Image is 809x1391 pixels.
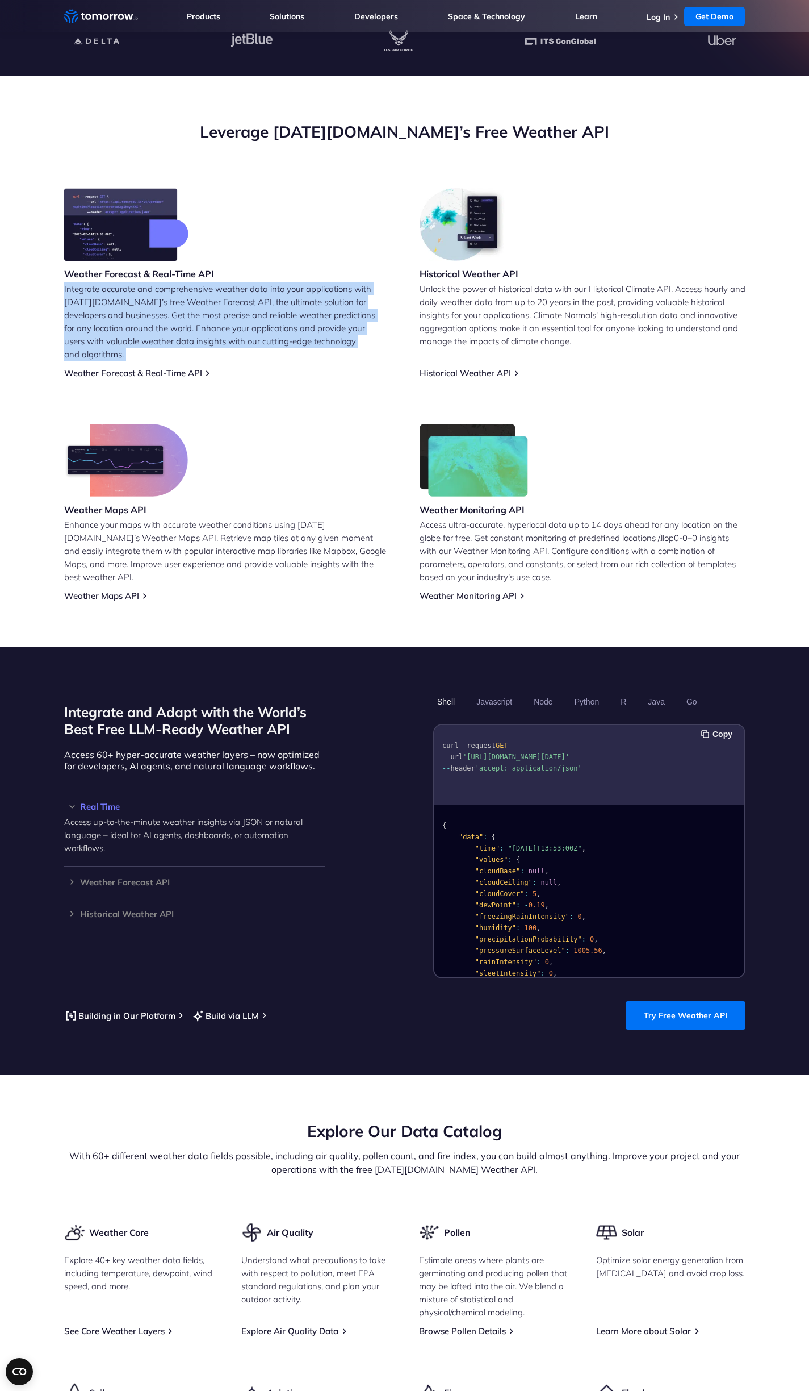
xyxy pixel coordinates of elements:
span: url [450,753,463,761]
p: Access ultra-accurate, hyperlocal data up to 14 days ahead for any location on the globe for free... [420,518,745,584]
h2: Explore Our Data Catalog [64,1121,745,1142]
h3: Weather Forecast & Real-Time API [64,268,214,280]
span: : [565,947,569,955]
span: "cloudCeiling" [475,878,532,886]
a: Weather Forecast & Real-Time API [64,368,202,378]
span: curl [442,742,459,749]
span: "rainIntensity" [475,958,536,966]
span: 5 [532,890,536,898]
h3: Pollen [444,1226,471,1239]
span: "[DATE]T13:53:00Z" [508,844,581,852]
button: Go [682,692,701,711]
span: 1005.56 [573,947,602,955]
a: Weather Maps API [64,590,139,601]
h3: Historical Weather API [64,910,325,918]
a: Log In [647,12,670,22]
button: Python [570,692,603,711]
span: { [442,822,446,830]
span: 0 [544,958,548,966]
span: 0 [577,913,581,921]
h2: Integrate and Adapt with the World’s Best Free LLM-Ready Weather API [64,703,325,738]
span: , [553,969,557,977]
span: 0 [590,935,594,943]
button: R [617,692,630,711]
span: "precipitationProbability" [475,935,581,943]
span: , [536,924,540,932]
span: 'accept: application/json' [475,764,581,772]
a: Home link [64,8,138,25]
span: : [520,867,524,875]
p: Explore 40+ key weather data fields, including temperature, dewpoint, wind speed, and more. [64,1253,213,1293]
span: : [508,856,512,864]
a: Weather Monitoring API [420,590,517,601]
span: -- [458,742,466,749]
span: : [500,844,504,852]
span: : [532,878,536,886]
span: "cloudCover" [475,890,524,898]
span: request [467,742,496,749]
span: "cloudBase" [475,867,519,875]
span: : [516,924,520,932]
span: -- [442,764,450,772]
button: Node [530,692,556,711]
p: Unlock the power of historical data with our Historical Climate API. Access hourly and daily weat... [420,282,745,348]
a: Build via LLM [191,1009,259,1023]
button: Open CMP widget [6,1358,33,1385]
span: - [524,901,528,909]
a: Explore Air Quality Data [241,1326,338,1336]
a: Solutions [270,11,304,22]
p: Integrate accurate and comprehensive weather data into your applications with [DATE][DOMAIN_NAME]... [64,282,390,361]
span: 100 [524,924,536,932]
span: "freezingRainIntensity" [475,913,569,921]
h3: Weather Forecast API [64,878,325,886]
span: null [540,878,557,886]
span: "dewPoint" [475,901,515,909]
span: , [557,878,561,886]
p: Estimate areas where plants are germinating and producing pollen that may be lofted into the air.... [419,1253,568,1319]
h3: Weather Core [89,1226,149,1239]
span: 0.19 [528,901,544,909]
a: Learn More about Solar [596,1326,691,1336]
span: : [569,913,573,921]
h2: Leverage [DATE][DOMAIN_NAME]’s Free Weather API [64,121,745,143]
span: , [544,901,548,909]
span: , [602,947,606,955]
a: Browse Pollen Details [419,1326,506,1336]
span: , [544,867,548,875]
span: : [540,969,544,977]
span: '[URL][DOMAIN_NAME][DATE]' [463,753,569,761]
span: "pressureSurfaceLevel" [475,947,565,955]
span: "values" [475,856,508,864]
p: Access up-to-the-minute weather insights via JSON or natural language – ideal for AI agents, dash... [64,815,325,855]
span: : [483,833,487,841]
span: null [528,867,544,875]
p: Enhance your maps with accurate weather conditions using [DATE][DOMAIN_NAME]’s Weather Maps API. ... [64,518,390,584]
button: Copy [701,728,736,740]
span: GET [495,742,508,749]
span: : [516,901,520,909]
span: : [581,935,585,943]
a: Developers [354,11,398,22]
p: Understand what precautions to take with respect to pollution, meet EPA standard regulations, and... [241,1253,391,1306]
span: "humidity" [475,924,515,932]
span: "data" [458,833,483,841]
a: See Core Weather Layers [64,1326,165,1336]
span: , [594,935,598,943]
span: : [536,958,540,966]
a: Historical Weather API [420,368,511,378]
span: , [548,958,552,966]
button: Javascript [472,692,516,711]
button: Shell [433,692,459,711]
button: Java [644,692,669,711]
a: Building in Our Platform [64,1009,175,1023]
div: Real Time [64,802,325,811]
p: Optimize solar energy generation from [MEDICAL_DATA] and avoid crop loss. [596,1253,745,1280]
a: Learn [575,11,597,22]
span: , [581,913,585,921]
a: Try Free Weather API [626,1001,745,1030]
p: With 60+ different weather data fields possible, including air quality, pollen count, and fire in... [64,1149,745,1176]
span: "sleetIntensity" [475,969,540,977]
span: { [491,833,495,841]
